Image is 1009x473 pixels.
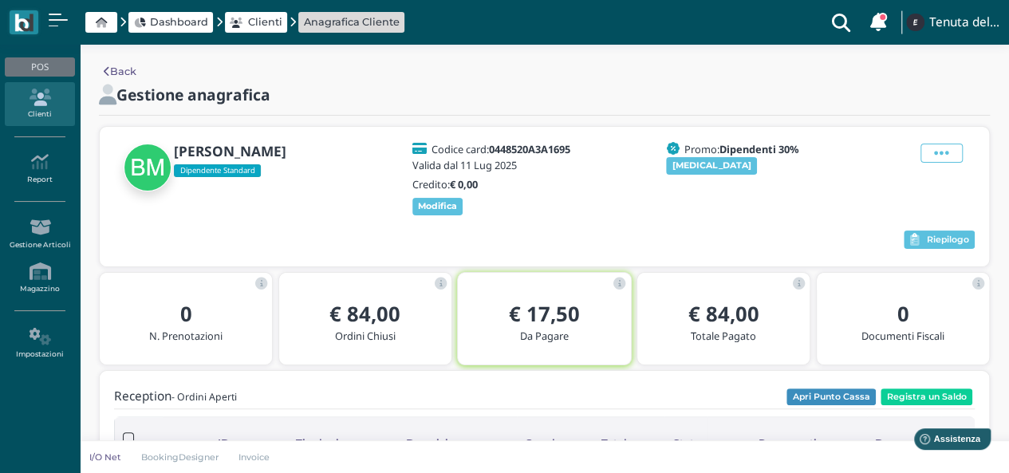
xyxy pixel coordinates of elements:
div: Stato [664,428,707,458]
h5: Da Pagare [471,330,617,341]
a: Invoice [229,451,281,463]
h5: Promo: [684,144,799,155]
a: Impostazioni [5,321,74,365]
div: Descrizione [357,428,517,458]
b: € 17,50 [509,300,580,328]
div: Documenti [867,428,941,458]
div: Totale [569,428,664,458]
p: I/O Net [89,451,121,463]
div: Canale [517,428,569,458]
a: Anagrafica Cliente [304,14,400,30]
b: Modifica [418,200,457,211]
a: BookingDesigner [131,451,229,463]
a: Gestione Articoli [5,212,74,256]
span: Assistenza [47,13,105,25]
h5: Documenti Fiscali [830,330,976,341]
small: - Ordini Aperti [171,390,237,404]
b: [PERSON_NAME] [174,142,286,160]
a: Magazzino [5,256,74,300]
div: Tipologia [284,428,357,458]
div: ID [163,428,284,458]
span: Riepilogo [927,235,969,246]
b: 0448520A3A1695 [489,142,570,156]
b: 0 [897,300,908,328]
b: Dipendenti 30% [719,142,799,156]
h5: Valida dal 11 Lug 2025 [412,160,580,171]
a: Clienti [230,14,282,30]
button: Apri Punto Cassa [786,388,876,406]
a: Back [104,64,136,79]
h4: Tenuta del Barco [929,16,999,30]
span: Dashboard [150,14,208,30]
button: Riepilogo [904,231,975,250]
h5: N. Prenotazioni [112,330,259,341]
a: ... Tenuta del Barco [904,3,999,41]
h5: Codice card: [432,144,570,155]
h2: Gestione anagrafica [116,86,270,103]
span: Dipendente Standard [174,164,261,177]
h5: Totale Pagato [650,330,797,341]
img: ... [906,14,924,31]
a: Dashboard [134,14,208,30]
b: [MEDICAL_DATA] [672,160,751,171]
b: 0 [180,300,192,328]
h4: Reception [114,390,237,404]
a: Clienti [5,82,74,126]
button: Registra un Saldo [881,388,972,406]
div: Pagamenti [707,428,867,458]
h5: Ordini Chiusi [292,330,439,341]
img: BRENDA MURAGLIA [124,144,171,191]
b: € 0,00 [450,177,478,191]
a: Report [5,147,74,191]
h5: Credito: [412,179,580,190]
iframe: Help widget launcher [896,424,995,459]
b: € 84,00 [329,300,400,328]
span: Clienti [247,14,282,30]
img: logo [14,14,33,32]
div: POS [5,57,74,77]
b: € 84,00 [688,300,759,328]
